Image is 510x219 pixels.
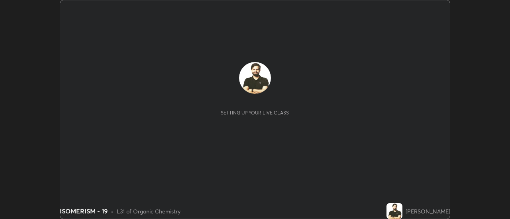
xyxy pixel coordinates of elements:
[221,110,289,116] div: Setting up your live class
[406,207,450,215] div: [PERSON_NAME]
[386,203,402,219] img: 8a736da7029a46d5a3d3110f4503149f.jpg
[60,206,108,216] div: ISOMERISM - 19
[111,207,114,215] div: •
[117,207,180,215] div: L31 of Organic Chemistry
[239,62,271,94] img: 8a736da7029a46d5a3d3110f4503149f.jpg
